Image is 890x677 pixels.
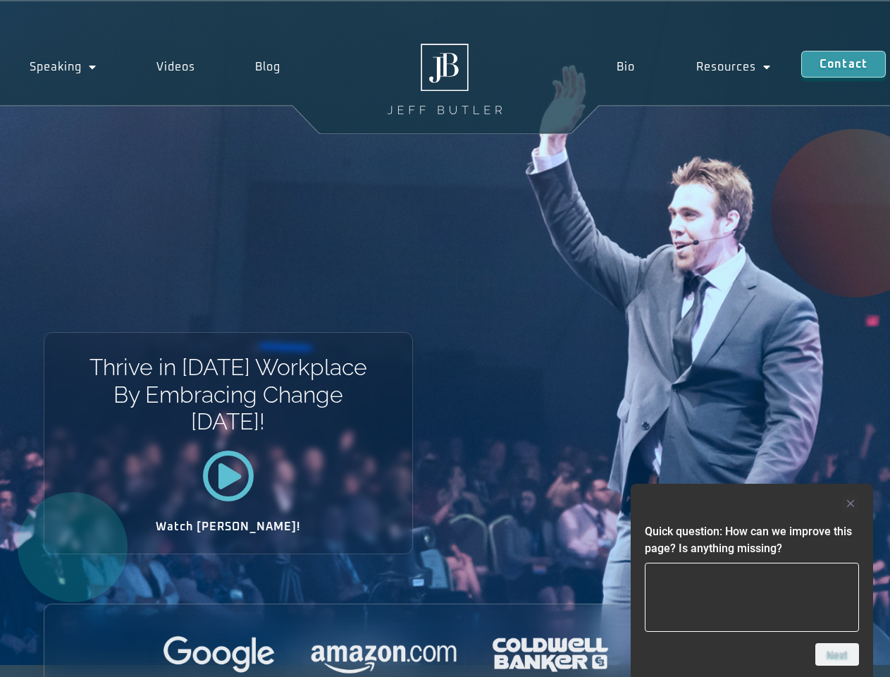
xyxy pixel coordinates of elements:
[225,51,310,83] a: Blog
[842,495,859,512] button: Hide survey
[645,523,859,557] h2: Quick question: How can we improve this page? Is anything missing?
[88,354,368,435] h1: Thrive in [DATE] Workplace By Embracing Change [DATE]!
[815,643,859,666] button: Next question
[586,51,801,83] nav: Menu
[645,563,859,632] textarea: Quick question: How can we improve this page? Is anything missing?
[666,51,801,83] a: Resources
[586,51,665,83] a: Bio
[820,59,867,70] span: Contact
[645,495,859,666] div: Quick question: How can we improve this page? Is anything missing?
[127,51,225,83] a: Videos
[94,521,363,532] h2: Watch [PERSON_NAME]!
[801,51,886,78] a: Contact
